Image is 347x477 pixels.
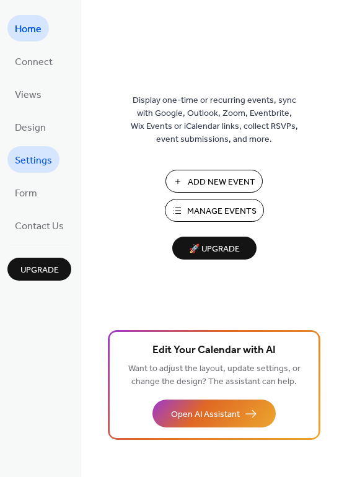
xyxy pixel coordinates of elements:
[171,408,240,421] span: Open AI Assistant
[15,217,64,236] span: Contact Us
[7,15,49,42] a: Home
[187,205,257,218] span: Manage Events
[165,199,264,222] button: Manage Events
[172,237,257,260] button: 🚀 Upgrade
[15,151,52,170] span: Settings
[15,184,37,203] span: Form
[7,179,45,206] a: Form
[165,170,263,193] button: Add New Event
[7,258,71,281] button: Upgrade
[7,81,49,107] a: Views
[20,264,59,277] span: Upgrade
[7,146,59,173] a: Settings
[128,361,301,390] span: Want to adjust the layout, update settings, or change the design? The assistant can help.
[7,212,71,239] a: Contact Us
[7,48,60,74] a: Connect
[152,400,276,427] button: Open AI Assistant
[15,118,46,138] span: Design
[15,20,42,39] span: Home
[7,113,53,140] a: Design
[131,94,298,146] span: Display one-time or recurring events, sync with Google, Outlook, Zoom, Eventbrite, Wix Events or ...
[152,342,276,359] span: Edit Your Calendar with AI
[188,176,255,189] span: Add New Event
[15,85,42,105] span: Views
[180,241,249,258] span: 🚀 Upgrade
[15,53,53,72] span: Connect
